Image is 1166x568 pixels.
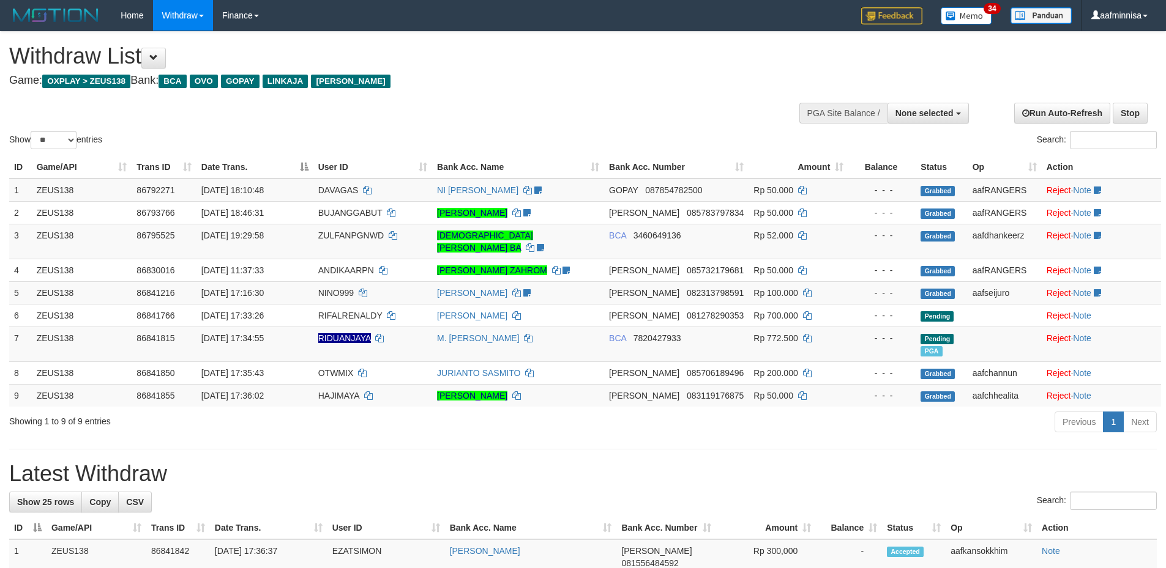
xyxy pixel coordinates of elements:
a: Reject [1047,333,1071,343]
span: Copy 085706189496 to clipboard [687,368,744,378]
span: BCA [159,75,186,88]
span: BCA [609,231,626,240]
div: - - - [853,207,911,219]
span: Copy 087854782500 to clipboard [645,185,702,195]
a: Note [1073,288,1091,298]
span: [DATE] 17:36:02 [201,391,264,400]
span: ANDIKAARPN [318,265,374,275]
span: [PERSON_NAME] [609,311,679,320]
span: 86830016 [136,265,174,275]
th: ID [9,156,32,179]
td: ZEUS138 [32,384,132,407]
th: Amount: activate to sort column ascending [716,517,816,539]
div: - - - [853,332,911,344]
span: 34 [984,3,1000,14]
h1: Withdraw List [9,44,765,68]
th: Bank Acc. Name: activate to sort column ascending [445,517,617,539]
span: None selected [895,108,954,118]
span: DAVAGAS [318,185,359,195]
td: 4 [9,259,32,281]
th: Trans ID: activate to sort column ascending [132,156,196,179]
a: Previous [1055,411,1104,432]
span: BCA [609,333,626,343]
span: OVO [190,75,218,88]
span: Nama rekening ada tanda titik/strip, harap diedit [318,333,371,343]
span: Accepted [887,547,924,557]
th: Action [1042,156,1161,179]
a: Note [1073,368,1091,378]
td: aafchannun [968,361,1042,384]
span: Rp 772.500 [753,333,798,343]
td: 2 [9,201,32,224]
input: Search: [1070,131,1157,149]
span: 86841216 [136,288,174,298]
select: Showentries [31,131,77,149]
a: Copy [81,492,119,512]
th: Action [1037,517,1157,539]
td: aafRANGERS [968,259,1042,281]
span: Rp 50.000 [753,208,793,218]
span: Copy 3460649136 to clipboard [633,231,681,240]
a: [PERSON_NAME] [437,391,507,400]
span: Rp 52.000 [753,231,793,240]
span: Grabbed [921,369,955,379]
a: NI [PERSON_NAME] [437,185,518,195]
td: · [1042,304,1161,326]
td: ZEUS138 [32,281,132,304]
td: 1 [9,179,32,202]
span: Copy 085783797834 to clipboard [687,208,744,218]
td: aafRANGERS [968,179,1042,202]
a: Reject [1047,368,1071,378]
a: Stop [1113,103,1148,124]
span: RIFALRENALDY [318,311,383,320]
td: ZEUS138 [32,224,132,259]
td: ZEUS138 [32,259,132,281]
td: ZEUS138 [32,326,132,361]
td: aafdhankeerz [968,224,1042,259]
td: ZEUS138 [32,361,132,384]
span: 86841815 [136,333,174,343]
span: 86841850 [136,368,174,378]
span: 86793766 [136,208,174,218]
img: panduan.png [1011,7,1072,24]
span: Grabbed [921,186,955,196]
a: [DEMOGRAPHIC_DATA][PERSON_NAME] BA [437,231,533,253]
span: Grabbed [921,208,955,219]
td: · [1042,259,1161,281]
a: [PERSON_NAME] [437,208,507,218]
a: [PERSON_NAME] [437,288,507,298]
td: ZEUS138 [32,201,132,224]
a: Reject [1047,311,1071,320]
h4: Game: Bank: [9,75,765,87]
span: 86792271 [136,185,174,195]
span: [DATE] 18:10:48 [201,185,264,195]
a: Note [1073,265,1091,275]
a: 1 [1103,411,1124,432]
td: · [1042,201,1161,224]
span: [DATE] 19:29:58 [201,231,264,240]
span: GOPAY [221,75,260,88]
td: 5 [9,281,32,304]
span: HAJIMAYA [318,391,359,400]
th: Bank Acc. Name: activate to sort column ascending [432,156,604,179]
span: Grabbed [921,289,955,299]
th: Bank Acc. Number: activate to sort column ascending [604,156,749,179]
span: Copy 083119176875 to clipboard [687,391,744,400]
div: - - - [853,229,911,242]
span: Copy 081278290353 to clipboard [687,311,744,320]
a: Run Auto-Refresh [1014,103,1110,124]
span: Rp 100.000 [753,288,798,298]
span: GOPAY [609,185,638,195]
span: BUJANGGABUT [318,208,383,218]
div: PGA Site Balance / [799,103,888,124]
a: M. [PERSON_NAME] [437,333,520,343]
td: ZEUS138 [32,304,132,326]
th: Bank Acc. Number: activate to sort column ascending [616,517,716,539]
span: [DATE] 17:34:55 [201,333,264,343]
label: Search: [1037,492,1157,510]
span: [PERSON_NAME] [609,288,679,298]
td: 6 [9,304,32,326]
a: [PERSON_NAME] ZAHROM [437,265,547,275]
span: [PERSON_NAME] [311,75,390,88]
th: Amount: activate to sort column ascending [749,156,848,179]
